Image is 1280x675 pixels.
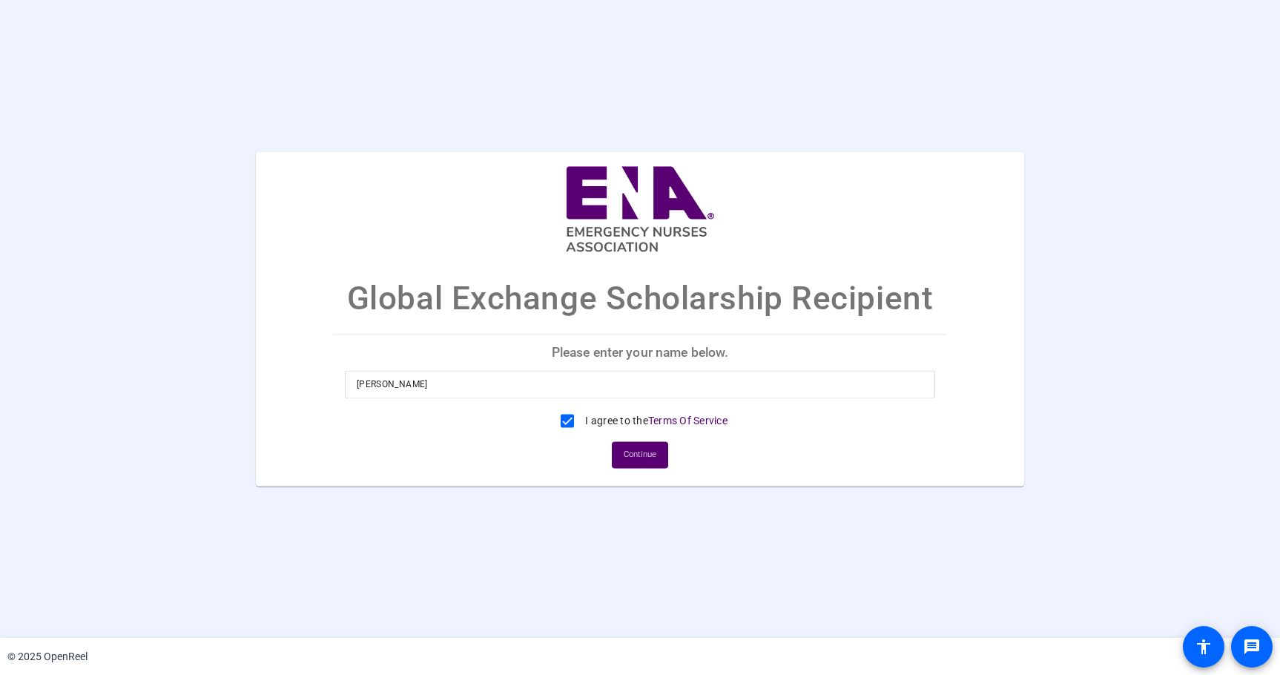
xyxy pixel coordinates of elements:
input: Enter your name [357,376,924,394]
p: Global Exchange Scholarship Recipient [347,274,933,323]
mat-icon: message [1243,638,1261,656]
label: I agree to the [582,414,728,429]
mat-icon: accessibility [1195,638,1213,656]
div: © 2025 OpenReel [7,649,88,665]
p: Please enter your name below. [333,335,948,370]
img: company-logo [566,166,714,251]
button: Continue [612,442,668,469]
a: Terms Of Service [648,415,728,427]
span: Continue [624,444,656,467]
